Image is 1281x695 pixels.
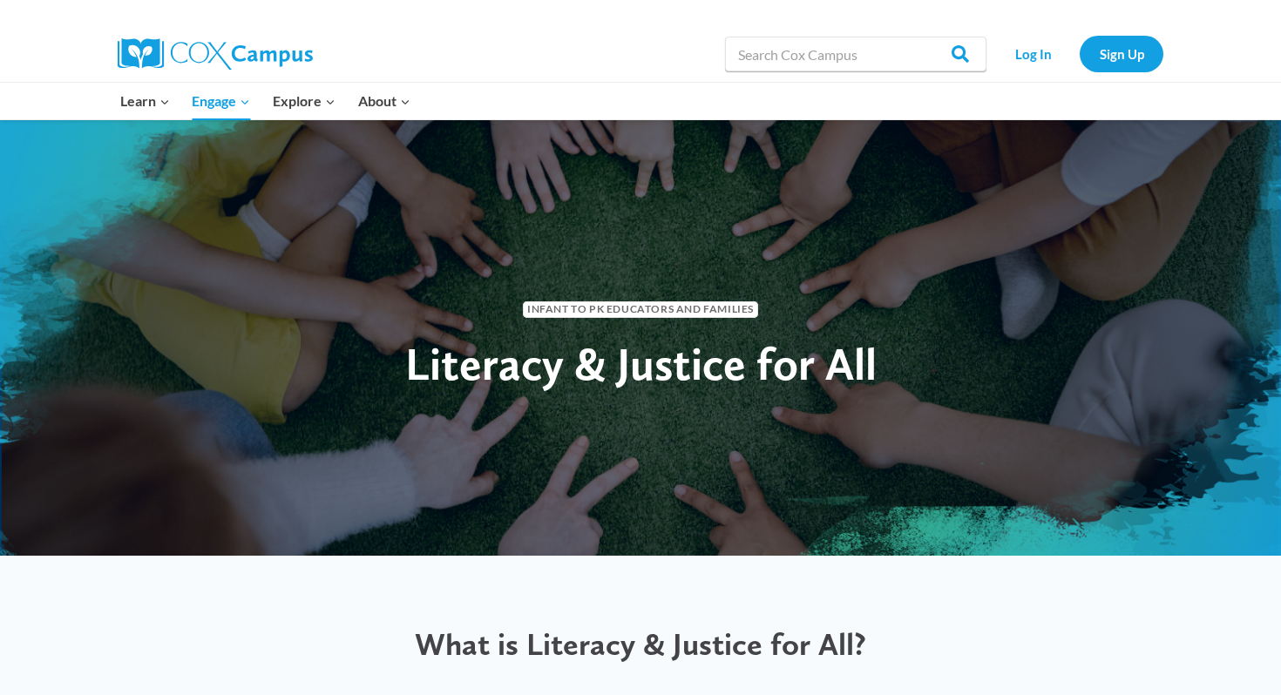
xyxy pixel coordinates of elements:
[415,625,866,663] span: What is Literacy & Justice for All?
[725,37,986,71] input: Search Cox Campus
[995,36,1163,71] nav: Secondary Navigation
[120,90,170,112] span: Learn
[523,301,758,318] span: Infant to PK Educators and Families
[192,90,250,112] span: Engage
[995,36,1071,71] a: Log In
[1080,36,1163,71] a: Sign Up
[405,336,877,391] span: Literacy & Justice for All
[273,90,335,112] span: Explore
[109,83,421,119] nav: Primary Navigation
[358,90,410,112] span: About
[118,38,313,70] img: Cox Campus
